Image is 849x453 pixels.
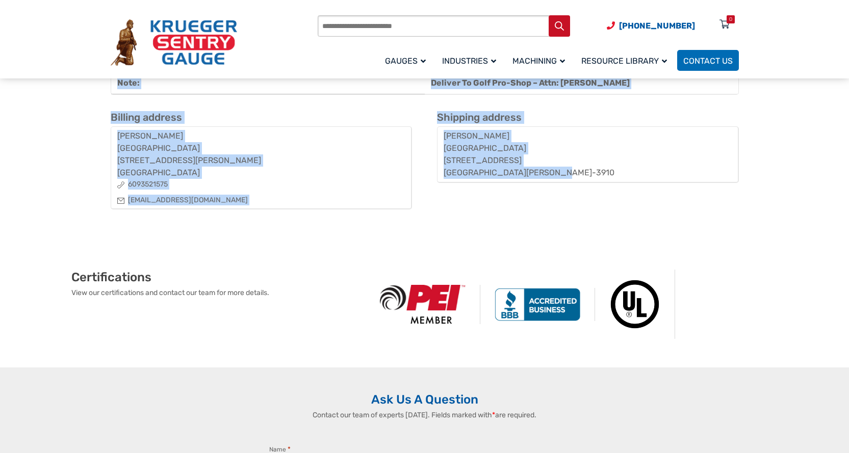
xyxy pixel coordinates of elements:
[437,126,738,183] address: [PERSON_NAME] [GEOGRAPHIC_DATA] [STREET_ADDRESS] [GEOGRAPHIC_DATA][PERSON_NAME]-3910
[506,48,575,72] a: Machining
[111,72,425,94] th: Note:
[729,15,732,23] div: 0
[71,270,366,285] h2: Certifications
[111,392,739,407] h2: Ask Us A Question
[619,21,695,31] span: [PHONE_NUMBER]
[512,56,565,66] span: Machining
[111,111,412,124] h2: Billing address
[437,111,738,124] h2: Shipping address
[683,56,733,66] span: Contact Us
[442,56,496,66] span: Industries
[259,410,590,420] p: Contact our team of experts [DATE]. Fields marked with are required.
[117,179,405,190] p: 6093521575
[575,48,677,72] a: Resource Library
[677,50,739,71] a: Contact Us
[385,56,426,66] span: Gauges
[436,48,506,72] a: Industries
[71,287,366,298] p: View our certifications and contact our team for more details.
[379,48,436,72] a: Gauges
[581,56,667,66] span: Resource Library
[425,72,738,94] td: Deliver To Golf Pro-Shop – Attn: [PERSON_NAME]
[117,195,405,205] p: [EMAIL_ADDRESS][DOMAIN_NAME]
[111,126,412,209] address: [PERSON_NAME] [GEOGRAPHIC_DATA] [STREET_ADDRESS][PERSON_NAME] [GEOGRAPHIC_DATA]
[111,19,237,66] img: Krueger Sentry Gauge
[366,285,480,324] img: PEI Member
[607,19,695,32] a: Phone Number (920) 434-8860
[595,270,675,339] img: Underwriters Laboratories
[480,288,595,321] img: BBB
